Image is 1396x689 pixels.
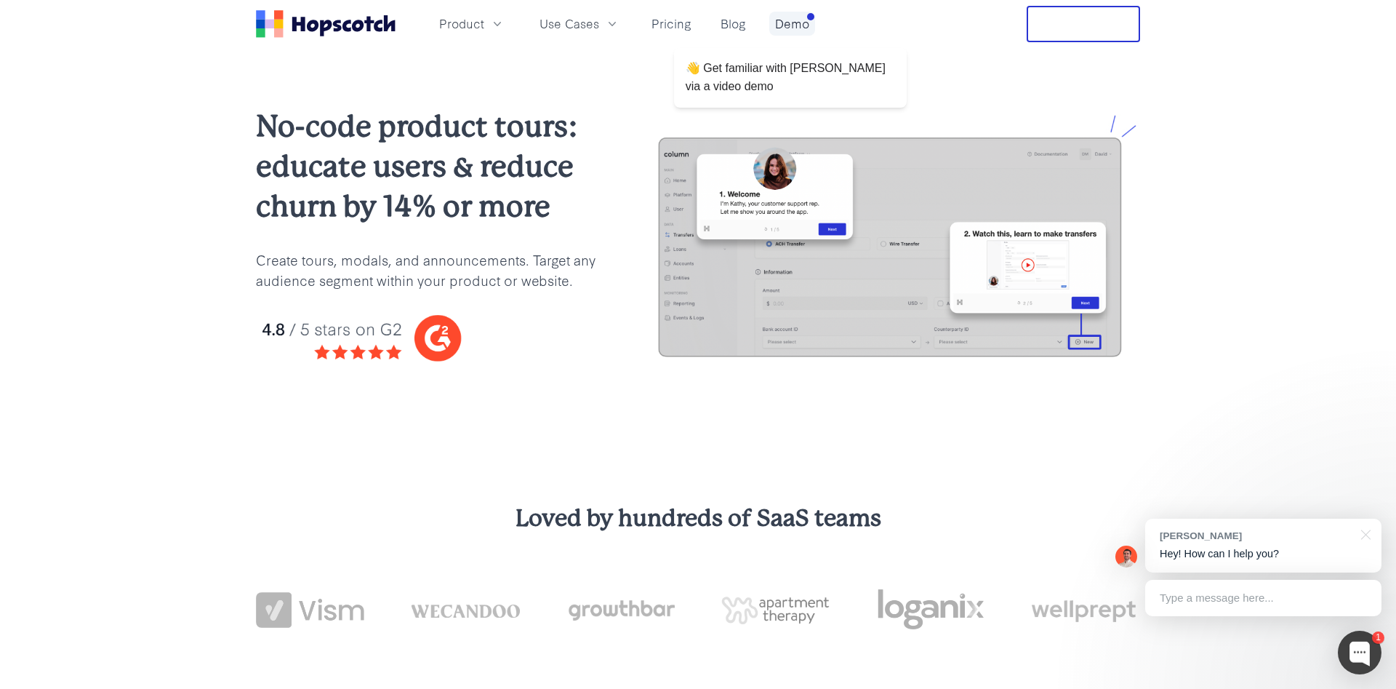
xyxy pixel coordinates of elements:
img: loganix-logo [876,581,984,638]
span: Use Cases [539,15,599,33]
a: Blog [715,12,752,36]
h2: No-code product tours: educate users & reduce churn by 14% or more [256,106,597,226]
a: Home [256,10,396,38]
img: Mark Spera [1115,546,1137,567]
img: wecandoo-logo [411,602,519,618]
a: Demo [769,12,815,36]
div: 1 [1372,632,1384,644]
button: Product [430,12,513,36]
p: Hey! How can I help you? [1160,546,1367,562]
img: vism logo [256,592,364,629]
img: growthbar-logo [566,600,675,621]
h3: Loved by hundreds of SaaS teams [256,503,1140,535]
p: Create tours, modals, and announcements. Target any audience segment within your product or website. [256,250,597,290]
div: [PERSON_NAME] [1160,529,1352,543]
img: wellprept logo [1032,595,1140,626]
button: Use Cases [531,12,628,36]
a: Pricing [646,12,697,36]
img: png-apartment-therapy-house-studio-apartment-home [721,597,830,624]
button: Free Trial [1027,6,1140,42]
p: 👋 Get familiar with [PERSON_NAME] via a video demo [686,60,895,96]
img: hopscotch g2 [256,308,597,370]
div: Type a message here... [1145,580,1381,616]
span: Product [439,15,484,33]
img: hopscotch product tours for saas businesses [643,114,1140,378]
